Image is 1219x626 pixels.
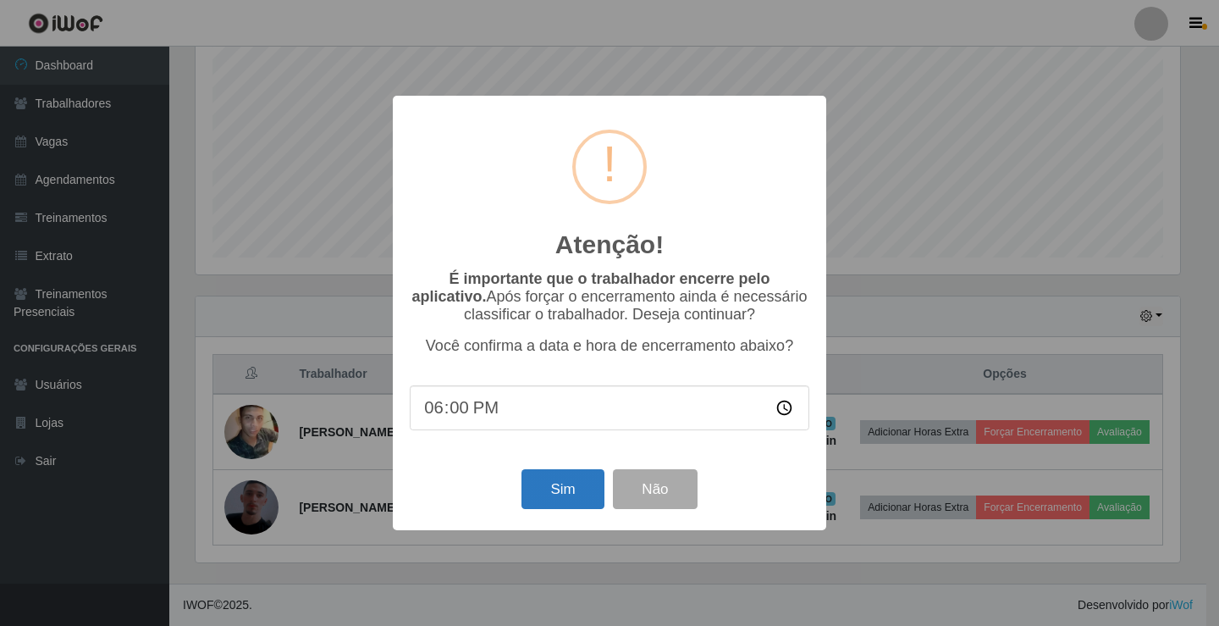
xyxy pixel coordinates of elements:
[410,270,809,324] p: Após forçar o encerramento ainda é necessário classificar o trabalhador. Deseja continuar?
[521,469,604,509] button: Sim
[555,230,664,260] h2: Atenção!
[411,270,769,305] b: É importante que o trabalhador encerre pelo aplicativo.
[410,337,809,355] p: Você confirma a data e hora de encerramento abaixo?
[613,469,697,509] button: Não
